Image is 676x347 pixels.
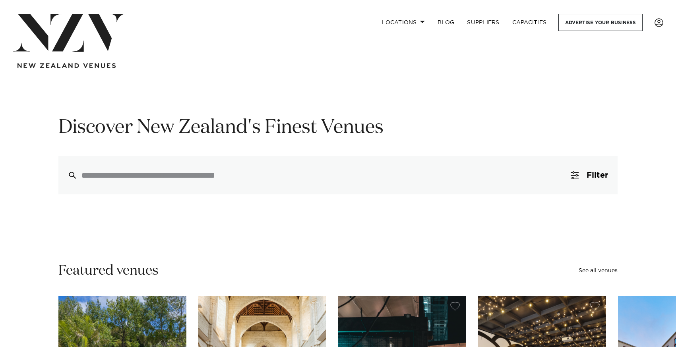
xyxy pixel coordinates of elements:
[461,14,506,31] a: SUPPLIERS
[376,14,431,31] a: Locations
[431,14,461,31] a: BLOG
[561,156,618,194] button: Filter
[13,14,125,52] img: nzv-logo.png
[587,171,608,179] span: Filter
[17,63,116,68] img: new-zealand-venues-text.png
[506,14,553,31] a: Capacities
[579,268,618,273] a: See all venues
[558,14,643,31] a: Advertise your business
[58,115,618,140] h1: Discover New Zealand's Finest Venues
[58,262,159,280] h2: Featured venues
